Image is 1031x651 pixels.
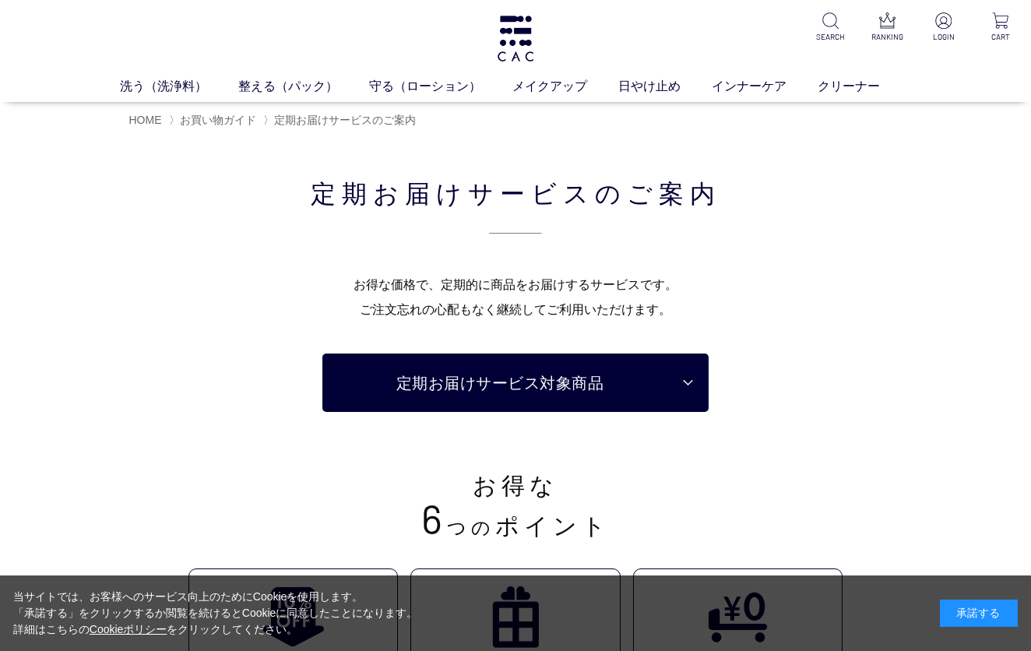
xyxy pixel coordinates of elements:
a: 日やけ止め [618,77,712,96]
a: 守る（ローション） [369,77,512,96]
p: CART [982,31,1019,43]
p: LOGIN [926,31,962,43]
div: 当サイトでは、お客様へのサービス向上のためにCookieを使用します。 「承諾する」をクリックするか閲覧を続けるとCookieに同意したことになります。 詳細はこちらの をクリックしてください。 [13,589,418,638]
p: RANKING [869,31,906,43]
a: メイクアップ [512,77,618,96]
a: SEARCH [812,12,849,43]
a: Cookieポリシー [90,623,167,635]
p: SEARCH [812,31,849,43]
li: 〉 [169,113,260,128]
a: クリーナー [818,77,911,96]
a: インナーケア [712,77,818,96]
div: 承諾する [940,600,1018,627]
a: CART [982,12,1019,43]
a: 洗う（洗浄料） [120,77,238,96]
p: つの [129,498,903,538]
a: お買い物ガイド [180,114,256,126]
p: お得な価格で、定期的に商品を お届けするサービスです。 ご注文忘れの心配もなく 継続してご利用いただけます。 [129,273,903,322]
a: HOME [129,114,162,126]
a: RANKING [869,12,906,43]
li: 〉 [263,113,420,128]
span: 6 [421,494,447,542]
a: LOGIN [926,12,962,43]
span: ポイント [495,513,611,539]
span: 定期お届けサービスのご案内 [274,114,416,126]
a: 定期お届けサービス対象商品 [322,354,709,412]
a: 整える（パック） [238,77,369,96]
img: logo [495,16,536,62]
p: お得な [129,474,903,498]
